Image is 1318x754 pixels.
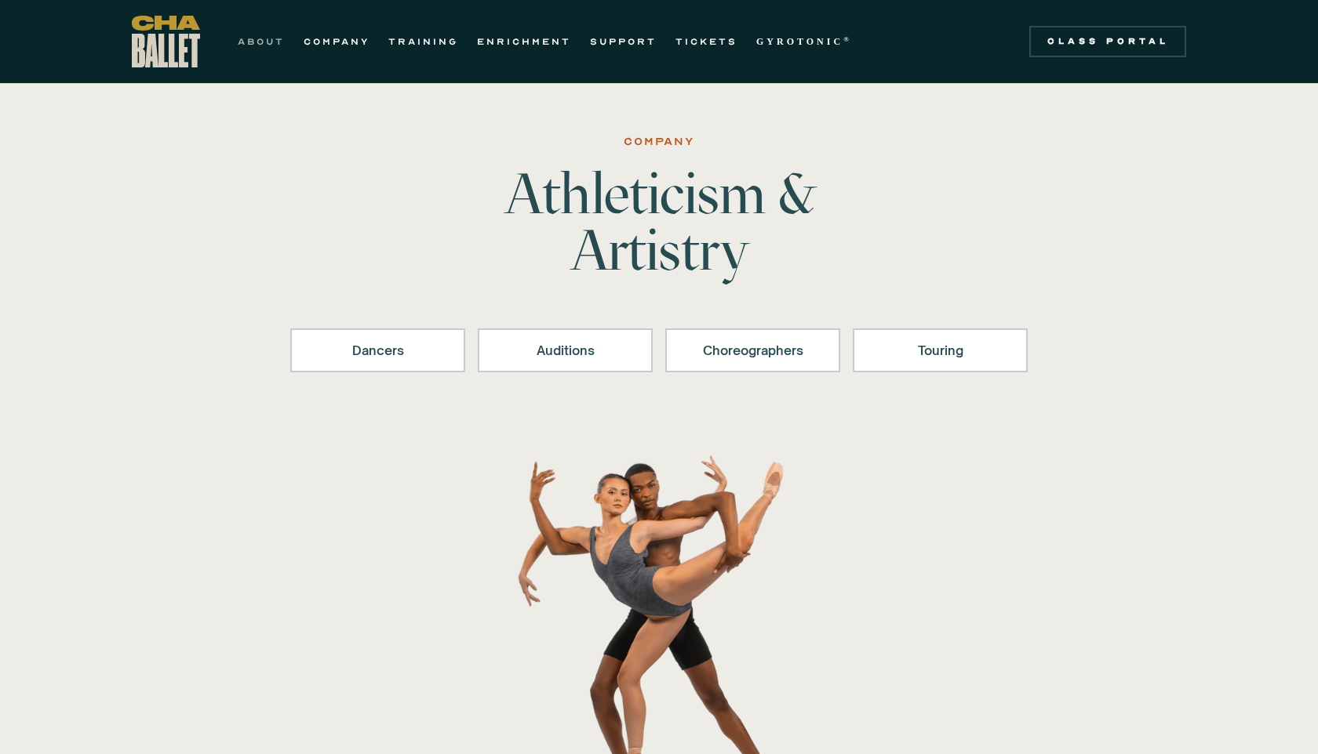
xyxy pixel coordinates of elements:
h1: Athleticism & Artistry [414,165,904,278]
a: GYROTONIC® [756,32,852,51]
a: Class Portal [1029,26,1186,57]
div: Touring [873,341,1007,360]
div: Choreographers [686,341,820,360]
a: Touring [853,328,1028,372]
a: Choreographers [665,328,840,372]
div: Company [624,132,694,151]
a: Auditions [478,328,653,372]
a: COMPANY [304,32,370,51]
strong: GYROTONIC [756,36,843,47]
a: SUPPORT [590,32,657,51]
div: Class Portal [1039,35,1177,48]
a: Dancers [290,328,465,372]
div: Dancers [311,341,445,360]
a: home [132,16,200,67]
a: TICKETS [675,32,737,51]
div: Auditions [498,341,632,360]
a: TRAINING [388,32,458,51]
a: ABOUT [238,32,285,51]
a: ENRICHMENT [477,32,571,51]
sup: ® [843,35,852,43]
